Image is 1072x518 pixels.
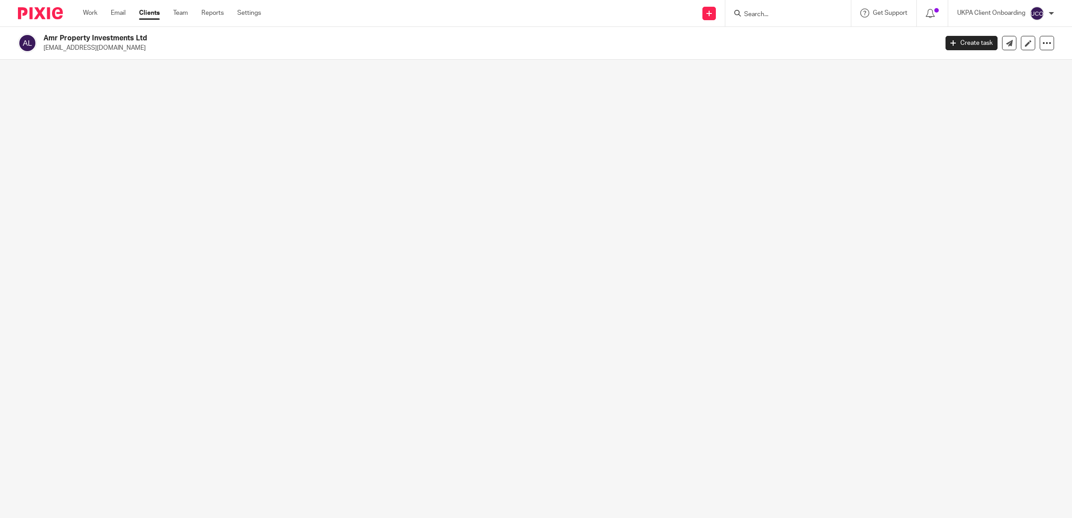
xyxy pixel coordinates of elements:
a: Email [111,9,126,17]
a: Create task [946,36,998,50]
p: UKPA Client Onboarding [957,9,1025,17]
img: Pixie [18,7,63,19]
img: svg%3E [1030,6,1044,21]
a: Clients [139,9,160,17]
a: Settings [237,9,261,17]
p: [EMAIL_ADDRESS][DOMAIN_NAME] [44,44,932,52]
a: Reports [201,9,224,17]
a: Work [83,9,97,17]
input: Search [743,11,824,19]
a: Team [173,9,188,17]
span: Get Support [873,10,907,16]
h2: Amr Property Investments Ltd [44,34,754,43]
img: svg%3E [18,34,37,52]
